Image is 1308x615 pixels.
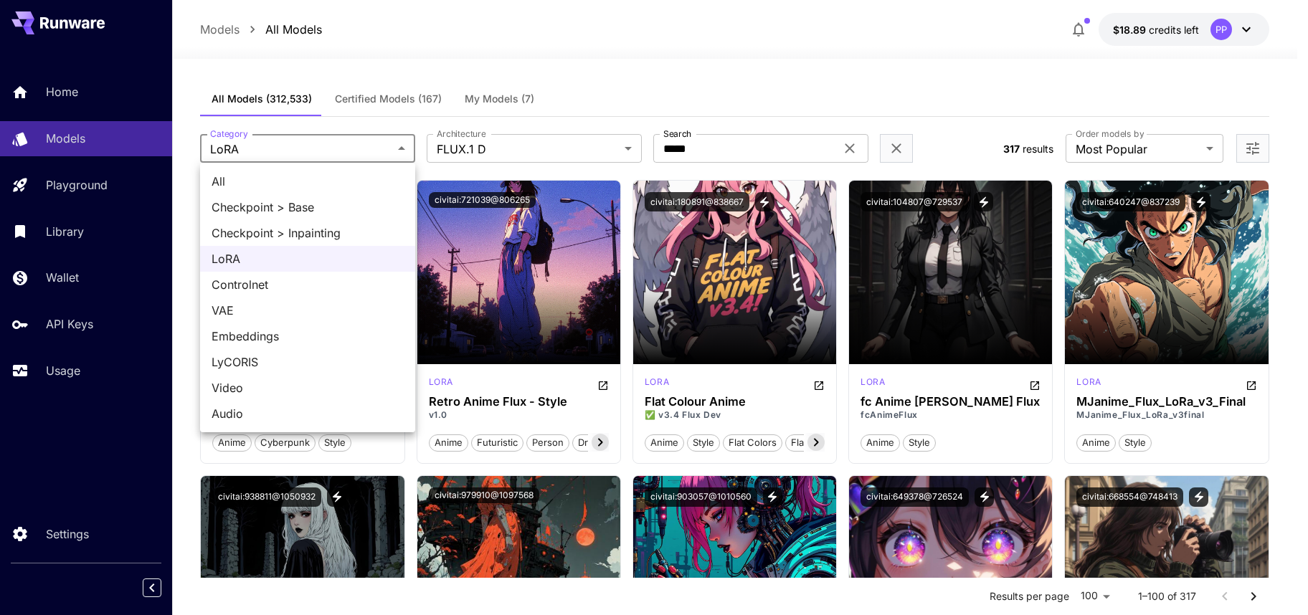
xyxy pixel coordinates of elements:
span: Video [212,379,404,396]
span: Audio [212,405,404,422]
span: Checkpoint > Inpainting [212,224,404,242]
span: LoRA [212,250,404,267]
span: Checkpoint > Base [212,199,404,216]
span: LyCORIS [212,353,404,371]
span: Controlnet [212,276,404,293]
span: VAE [212,302,404,319]
span: Embeddings [212,328,404,345]
span: All [212,173,404,190]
